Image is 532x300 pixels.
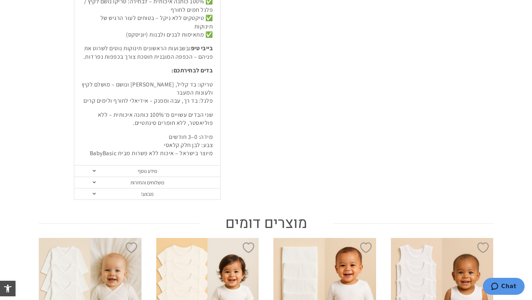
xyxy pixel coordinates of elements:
strong: בייבי טיפ: [189,44,213,52]
a: מידע נוסף [74,166,220,177]
p: טריקו: בד קליל, [PERSON_NAME] ונושם – מושלם לקיץ ולעונות המעבר פלנל: בד רך, עבה ומפנק – אידיאלי ל... [82,81,213,105]
iframe: Opens a widget where you can chat to one of our agents [436,278,525,296]
strong: בדים לבחירתכם: [171,67,213,74]
p: שני הבדים עשויים מ־100% כותנה איכותית – ללא פוליאסטר, ללא חומרים סינתטיים. [82,111,213,127]
p: מידה: 0–3 חודשים צבע: לבן חלק קלאסי מיוצר בישראל – איכות ללא פשרות מבית BabyBasic [82,133,213,158]
p: בשבועות הראשונים תינוקות נוטים לשרוט את פניהם – הכפפה המובנית חוסכת צורך בכפפות נפרדות. [82,44,213,61]
a: מבצע! [74,188,220,200]
span: מוצרים דומים [225,215,307,232]
a: משלוחים והחזרות [74,177,220,188]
